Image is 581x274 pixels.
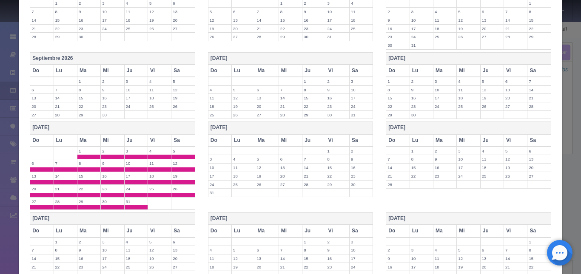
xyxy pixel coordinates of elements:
[326,147,349,155] label: 1
[101,86,124,94] label: 9
[279,33,302,41] label: 29
[125,77,148,85] label: 3
[30,33,53,41] label: 28
[101,246,124,254] label: 10
[350,111,373,119] label: 31
[433,8,456,16] label: 4
[350,86,373,94] label: 10
[326,16,349,24] label: 17
[433,86,456,94] label: 10
[350,94,373,102] label: 17
[208,189,231,197] label: 31
[386,102,409,110] label: 22
[171,246,194,254] label: 13
[527,155,550,163] label: 13
[481,172,504,180] label: 25
[457,102,480,110] label: 25
[386,246,409,254] label: 2
[410,94,433,102] label: 16
[208,164,231,172] label: 10
[125,147,148,155] label: 3
[410,102,433,110] label: 23
[171,238,194,246] label: 6
[457,16,480,24] label: 12
[171,77,194,85] label: 5
[30,94,53,102] label: 13
[125,25,148,33] label: 25
[279,25,302,33] label: 22
[457,33,480,41] label: 26
[255,33,278,41] label: 28
[527,172,550,180] label: 27
[232,94,255,102] label: 12
[208,172,231,180] label: 17
[386,181,409,189] label: 28
[101,159,124,167] label: 9
[504,33,527,41] label: 28
[255,86,278,94] label: 6
[208,33,231,41] label: 26
[481,155,504,163] label: 11
[457,164,480,172] label: 17
[125,8,148,16] label: 11
[481,77,504,85] label: 5
[125,238,148,246] label: 4
[504,155,527,163] label: 12
[255,181,278,189] label: 26
[410,155,433,163] label: 8
[350,16,373,24] label: 18
[125,246,148,254] label: 11
[171,86,194,94] label: 12
[148,86,171,94] label: 11
[302,25,325,33] label: 23
[208,16,231,24] label: 12
[410,111,433,119] label: 30
[171,25,194,33] label: 27
[433,94,456,102] label: 17
[148,159,171,167] label: 11
[326,238,349,246] label: 2
[54,94,77,102] label: 14
[457,77,480,85] label: 4
[481,94,504,102] label: 19
[386,77,409,85] label: 1
[77,33,100,41] label: 30
[350,77,373,85] label: 3
[77,172,100,180] label: 15
[101,94,124,102] label: 16
[481,164,504,172] label: 18
[148,94,171,102] label: 18
[54,8,77,16] label: 8
[125,185,148,193] label: 24
[30,16,53,24] label: 14
[101,16,124,24] label: 17
[232,86,255,94] label: 5
[279,155,302,163] label: 6
[350,8,373,16] label: 11
[54,198,77,206] label: 28
[302,238,325,246] label: 1
[148,77,171,85] label: 4
[326,155,349,163] label: 8
[527,94,550,102] label: 21
[101,198,124,206] label: 30
[504,25,527,33] label: 21
[279,172,302,180] label: 20
[350,246,373,254] label: 10
[457,172,480,180] label: 24
[232,181,255,189] label: 25
[54,159,77,167] label: 7
[54,25,77,33] label: 22
[125,159,148,167] label: 10
[208,86,231,94] label: 4
[527,164,550,172] label: 20
[279,111,302,119] label: 28
[457,86,480,94] label: 11
[386,25,409,33] label: 16
[232,155,255,163] label: 4
[481,33,504,41] label: 27
[386,41,409,49] label: 30
[504,94,527,102] label: 20
[232,25,255,33] label: 20
[326,172,349,180] label: 22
